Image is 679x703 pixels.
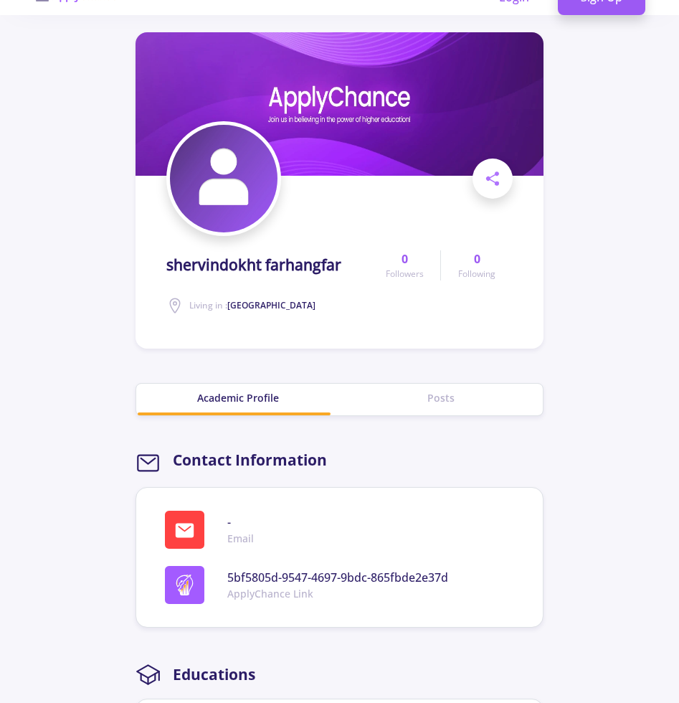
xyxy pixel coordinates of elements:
h2: Contact Information [173,451,327,469]
span: 0 [402,250,408,268]
span: Followers [386,268,424,280]
span: ApplyChance Link [227,586,448,601]
span: Following [458,268,495,280]
img: shervindokht farhangfarcover image [136,32,543,176]
span: 0 [474,250,480,268]
div: Academic Profile [136,390,339,405]
span: [GEOGRAPHIC_DATA] [227,299,315,311]
span: Living in : [189,299,315,311]
a: 0Following [440,250,513,280]
h1: shervindokht farhangfar [166,256,341,274]
a: 0Followers [369,250,441,280]
img: logo [174,575,195,595]
span: 5bf5805d-9547-4697-9bdc-865fbde2e37d [227,569,448,586]
h2: Educations [173,666,255,684]
img: shervindokht farhangfaravatar [170,125,277,232]
span: Email [227,531,254,546]
div: Posts [340,390,543,405]
span: - [227,514,254,531]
